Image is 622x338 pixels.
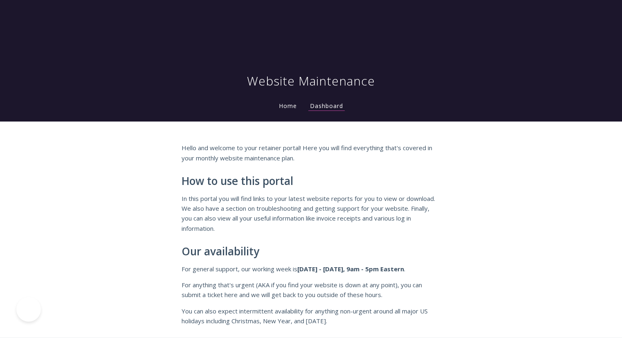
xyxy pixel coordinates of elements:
[297,265,404,273] strong: [DATE] - [DATE], 9am - 5pm Eastern
[247,73,375,89] h1: Website Maintenance
[182,280,441,300] p: For anything that's urgent (AKA if you find your website is down at any point), you can submit a ...
[182,264,441,274] p: For general support, our working week is .
[16,297,41,322] iframe: Toggle Customer Support
[182,306,441,326] p: You can also expect intermittent availability for anything non-urgent around all major US holiday...
[308,102,345,111] a: Dashboard
[182,246,441,258] h2: Our availability
[277,102,299,110] a: Home
[182,194,441,234] p: In this portal you will find links to your latest website reports for you to view or download. We...
[182,175,441,187] h2: How to use this portal
[182,143,441,163] p: Hello and welcome to your retainer portal! Here you will find everything that's covered in your m...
